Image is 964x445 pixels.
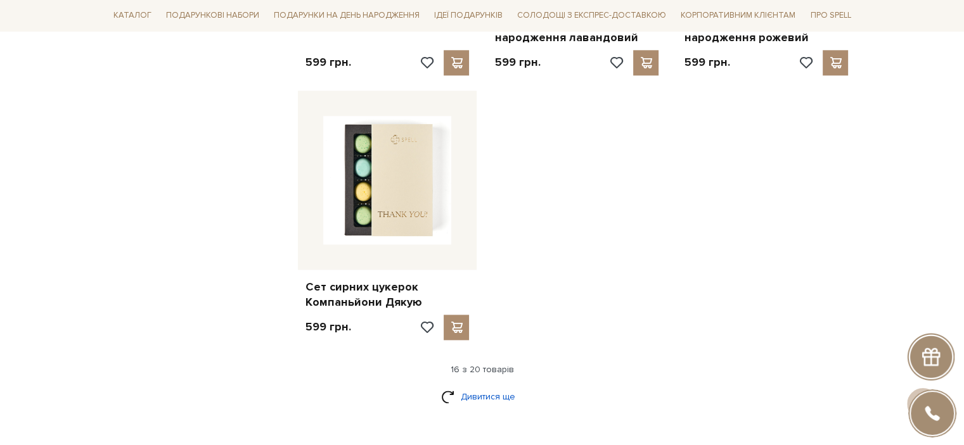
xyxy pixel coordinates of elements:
span: Подарункові набори [161,6,264,26]
a: Корпоративним клієнтам [676,5,800,27]
span: Ідеї подарунків [429,6,508,26]
a: Дивитися ще [441,385,524,408]
div: 16 з 20 товарів [103,364,861,375]
span: Подарунки на День народження [269,6,425,26]
a: Сет сирних цукерок Компаньйони Дякую [305,280,470,310]
span: Про Spell [805,6,856,26]
a: Солодощі з експрес-доставкою [512,5,671,27]
p: 599 грн. [305,55,351,70]
p: 599 грн. [305,320,351,334]
p: 599 грн. [494,55,540,70]
p: 599 грн. [684,55,729,70]
span: Каталог [108,6,157,26]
